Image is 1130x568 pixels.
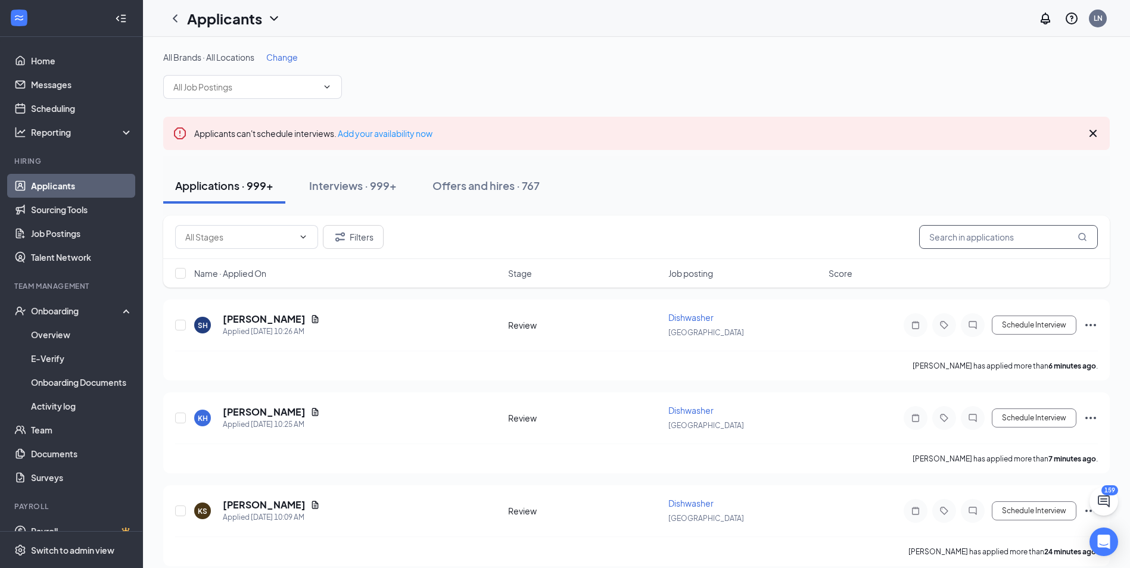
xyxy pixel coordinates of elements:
span: All Brands · All Locations [163,52,254,63]
b: 6 minutes ago [1048,361,1096,370]
div: Review [508,505,661,517]
a: Overview [31,323,133,347]
div: KH [198,413,208,423]
svg: ChatActive [1097,494,1111,508]
a: Job Postings [31,221,133,245]
svg: Filter [333,230,347,244]
button: Filter Filters [323,225,384,249]
div: Hiring [14,156,130,166]
a: Applicants [31,174,133,198]
span: [GEOGRAPHIC_DATA] [668,328,744,337]
p: [PERSON_NAME] has applied more than . [913,361,1098,371]
div: Team Management [14,281,130,291]
p: [PERSON_NAME] has applied more than . [908,547,1098,557]
span: Job posting [668,267,713,279]
svg: Ellipses [1084,411,1098,425]
span: Dishwasher [668,312,714,323]
a: Team [31,418,133,442]
div: Review [508,319,661,331]
div: Onboarding [31,305,123,317]
span: Score [829,267,852,279]
svg: Note [908,413,923,423]
svg: UserCheck [14,305,26,317]
a: Scheduling [31,96,133,120]
a: Activity log [31,394,133,418]
svg: Document [310,314,320,324]
svg: ChevronDown [298,232,308,242]
div: Applied [DATE] 10:26 AM [223,326,320,338]
input: Search in applications [919,225,1098,249]
input: All Job Postings [173,80,317,93]
div: KS [198,506,207,516]
span: Stage [508,267,532,279]
svg: ChevronDown [322,82,332,92]
svg: ChatInactive [966,506,980,516]
svg: Ellipses [1084,504,1098,518]
a: Sourcing Tools [31,198,133,221]
a: E-Verify [31,347,133,370]
span: Dishwasher [668,405,714,416]
a: Messages [31,73,133,96]
div: Switch to admin view [31,544,114,556]
svg: Collapse [115,13,127,24]
svg: Analysis [14,126,26,138]
div: Applications · 999+ [175,178,273,193]
button: Schedule Interview [992,501,1076,520]
svg: Tag [937,320,951,330]
span: [GEOGRAPHIC_DATA] [668,421,744,430]
div: LN [1094,13,1103,23]
button: ChatActive [1089,487,1118,516]
div: Offers and hires · 767 [432,178,540,193]
svg: WorkstreamLogo [13,12,25,24]
span: Dishwasher [668,498,714,508]
div: Open Intercom Messenger [1089,528,1118,556]
div: Review [508,412,661,424]
svg: Document [310,500,320,510]
h5: [PERSON_NAME] [223,313,306,326]
div: SH [198,320,208,330]
span: [GEOGRAPHIC_DATA] [668,514,744,523]
div: Applied [DATE] 10:25 AM [223,419,320,430]
h5: [PERSON_NAME] [223,498,306,511]
div: Reporting [31,126,133,138]
svg: ChevronDown [267,11,281,26]
a: Documents [31,442,133,466]
div: 159 [1101,485,1118,495]
a: Surveys [31,466,133,489]
p: [PERSON_NAME] has applied more than . [913,454,1098,464]
svg: Tag [937,506,951,516]
div: Interviews · 999+ [309,178,397,193]
svg: QuestionInfo [1064,11,1079,26]
svg: Document [310,407,320,417]
svg: Notifications [1038,11,1053,26]
svg: Ellipses [1084,318,1098,332]
a: Home [31,49,133,73]
a: Onboarding Documents [31,370,133,394]
button: Schedule Interview [992,408,1076,427]
svg: ChatInactive [966,320,980,330]
button: Schedule Interview [992,316,1076,335]
a: Add your availability now [338,128,432,139]
svg: Settings [14,544,26,556]
span: Change [266,52,298,63]
svg: ChevronLeft [168,11,182,26]
span: Applicants can't schedule interviews. [194,128,432,139]
svg: ChatInactive [966,413,980,423]
svg: Error [173,126,187,141]
input: All Stages [185,230,294,244]
svg: MagnifyingGlass [1078,232,1087,242]
div: Applied [DATE] 10:09 AM [223,511,320,523]
h5: [PERSON_NAME] [223,405,306,419]
b: 7 minutes ago [1048,454,1096,463]
h1: Applicants [187,8,262,29]
b: 24 minutes ago [1044,547,1096,556]
svg: Note [908,506,923,516]
a: PayrollCrown [31,519,133,543]
div: Payroll [14,501,130,511]
svg: Cross [1086,126,1100,141]
span: Name · Applied On [194,267,266,279]
a: Talent Network [31,245,133,269]
svg: Note [908,320,923,330]
svg: Tag [937,413,951,423]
